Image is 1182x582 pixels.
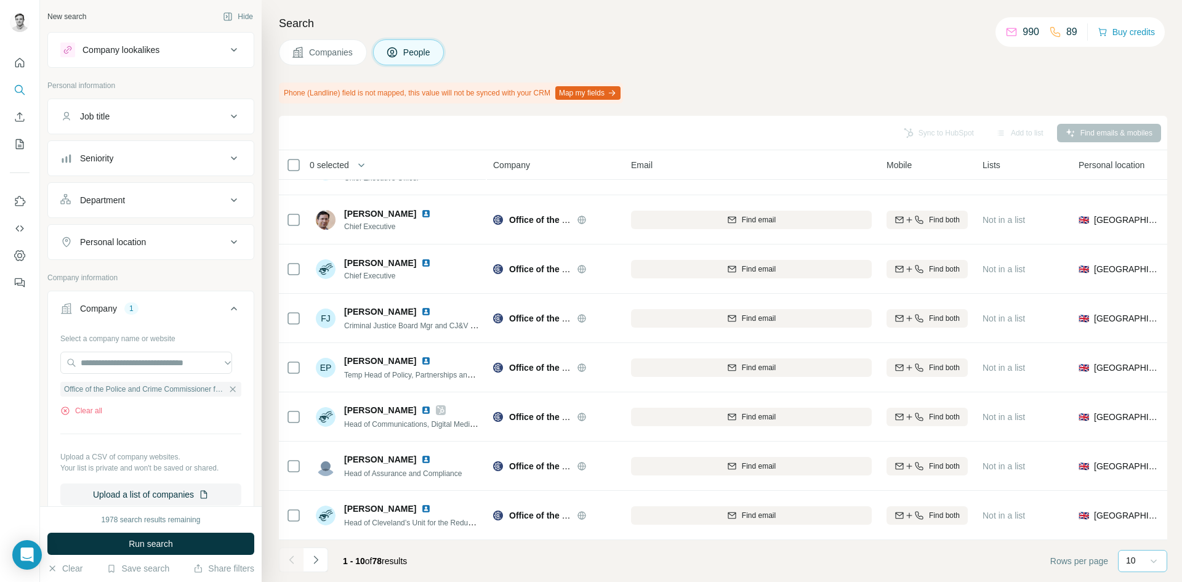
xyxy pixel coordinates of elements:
[631,358,872,377] button: Find email
[983,313,1025,323] span: Not in a list
[64,384,225,395] span: Office of the Police and Crime Commissioner for Cleveland
[509,511,751,520] span: Office of the Police and Crime Commissioner for Cleveland
[279,83,623,103] div: Phone (Landline) field is not mapped, this value will not be synced with your CRM
[365,556,372,566] span: of
[509,215,751,225] span: Office of the Police and Crime Commissioner for Cleveland
[742,264,776,275] span: Find email
[493,412,503,422] img: Logo of Office of the Police and Crime Commissioner for Cleveland
[742,510,776,521] span: Find email
[1126,554,1136,567] p: 10
[344,503,416,515] span: [PERSON_NAME]
[10,190,30,212] button: Use Surfe on LinkedIn
[10,106,30,128] button: Enrich CSV
[279,15,1167,32] h4: Search
[344,404,416,416] span: [PERSON_NAME]
[60,405,102,416] button: Clear all
[421,356,431,366] img: LinkedIn logo
[48,143,254,173] button: Seniority
[1094,214,1160,226] span: [GEOGRAPHIC_DATA]
[193,562,254,575] button: Share filters
[344,174,419,182] span: Chief Executive Officer
[886,211,968,229] button: Find both
[344,221,446,232] span: Chief Executive
[929,313,960,324] span: Find both
[1079,263,1089,275] span: 🇬🇧
[10,217,30,240] button: Use Surfe API
[47,562,82,575] button: Clear
[983,461,1025,471] span: Not in a list
[10,245,30,267] button: Dashboard
[886,309,968,328] button: Find both
[82,44,159,56] div: Company lookalikes
[47,533,254,555] button: Run search
[10,133,30,155] button: My lists
[48,227,254,257] button: Personal location
[80,110,110,123] div: Job title
[929,510,960,521] span: Find both
[80,236,146,248] div: Personal location
[10,12,30,32] img: Avatar
[48,185,254,215] button: Department
[344,270,446,281] span: Chief Executive
[1094,411,1160,423] span: [GEOGRAPHIC_DATA]
[631,506,872,525] button: Find email
[310,159,349,171] span: 0 selected
[509,264,751,274] span: Office of the Police and Crime Commissioner for Cleveland
[742,214,776,225] span: Find email
[886,506,968,525] button: Find both
[1094,312,1160,325] span: [GEOGRAPHIC_DATA]
[1079,362,1089,374] span: 🇬🇧
[493,313,503,323] img: Logo of Office of the Police and Crime Commissioner for Cleveland
[47,272,254,283] p: Company information
[344,305,416,318] span: [PERSON_NAME]
[107,562,169,575] button: Save search
[929,264,960,275] span: Find both
[1079,509,1089,522] span: 🇬🇧
[742,411,776,422] span: Find email
[1079,460,1089,472] span: 🇬🇧
[344,370,500,379] span: Temp Head of Policy, Partnerships and Delivery
[80,152,113,164] div: Seniority
[929,461,960,472] span: Find both
[1079,159,1144,171] span: Personal location
[343,556,365,566] span: 1 - 10
[493,511,503,520] img: Logo of Office of the Police and Crime Commissioner for Cleveland
[10,272,30,294] button: Feedback
[316,358,336,378] div: EP
[929,362,960,373] span: Find both
[1094,362,1160,374] span: [GEOGRAPHIC_DATA]
[47,80,254,91] p: Personal information
[1079,312,1089,325] span: 🇬🇧
[555,86,621,100] button: Map my fields
[316,309,336,328] div: FJ
[631,457,872,475] button: Find email
[403,46,432,59] span: People
[886,358,968,377] button: Find both
[80,302,117,315] div: Company
[929,214,960,225] span: Find both
[48,102,254,131] button: Job title
[1094,509,1160,522] span: [GEOGRAPHIC_DATA]
[344,469,462,478] span: Head of Assurance and Compliance
[983,159,1000,171] span: Lists
[60,328,241,344] div: Select a company name or website
[631,408,872,426] button: Find email
[509,412,751,422] span: Office of the Police and Crime Commissioner for Cleveland
[886,159,912,171] span: Mobile
[316,506,336,525] img: Avatar
[493,159,530,171] span: Company
[304,548,328,572] button: Navigate to next page
[316,407,336,427] img: Avatar
[421,455,431,464] img: LinkedIn logo
[1079,214,1089,226] span: 🇬🇧
[12,540,42,570] div: Open Intercom Messenger
[742,461,776,472] span: Find email
[1066,25,1077,39] p: 89
[983,264,1025,274] span: Not in a list
[1079,411,1089,423] span: 🇬🇧
[886,260,968,278] button: Find both
[344,257,416,269] span: [PERSON_NAME]
[344,208,416,220] span: [PERSON_NAME]
[631,309,872,328] button: Find email
[421,209,431,219] img: LinkedIn logo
